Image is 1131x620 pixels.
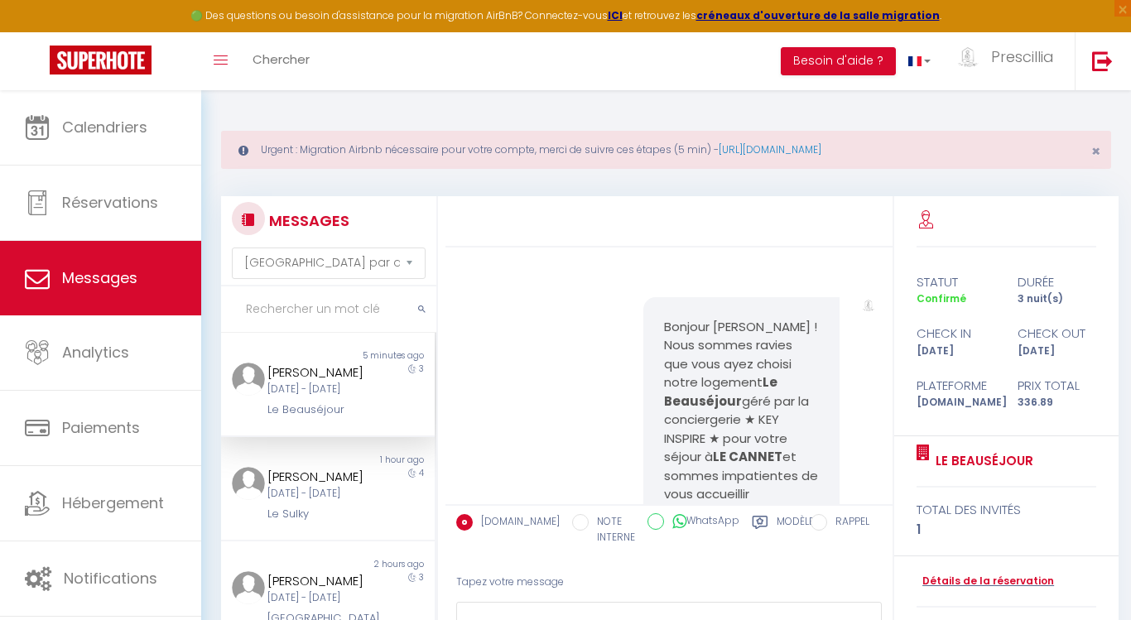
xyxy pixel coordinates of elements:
strong: Le Beauséjour [664,373,780,410]
button: Besoin d'aide ? [781,47,896,75]
div: Tapez votre message [456,562,882,603]
div: check in [906,324,1006,344]
label: RAPPEL [827,514,869,532]
div: Urgent : Migration Airbnb nécessaire pour votre compte, merci de suivre ces étapes (5 min) - [221,131,1111,169]
div: Prix total [1007,376,1107,396]
a: [URL][DOMAIN_NAME] [719,142,821,156]
img: ... [232,571,265,604]
span: Hébergement [62,493,164,513]
label: WhatsApp [664,513,739,531]
span: Réservations [62,192,158,213]
input: Rechercher un mot clé [221,286,436,333]
div: [DATE] - [DATE] [267,486,370,502]
div: [PERSON_NAME] [267,363,370,382]
div: statut [906,272,1006,292]
a: Détails de la réservation [917,574,1054,589]
div: [PERSON_NAME] [267,467,370,487]
span: Paiements [62,417,140,438]
div: 336.89 [1007,395,1107,411]
strong: LE CANNET [713,448,782,465]
img: Super Booking [50,46,152,74]
label: [DOMAIN_NAME] [473,514,560,532]
div: 1 [917,520,1096,540]
div: [DATE] - [DATE] [267,590,370,606]
img: ... [955,47,980,67]
div: Le Sulky [267,506,370,522]
span: Calendriers [62,117,147,137]
a: créneaux d'ouverture de la salle migration [696,8,940,22]
img: ... [861,300,876,311]
label: NOTE INTERNE [589,514,635,546]
h3: MESSAGES [265,202,349,239]
a: Le Beauséjour [930,451,1033,471]
img: ... [232,363,265,396]
div: [DATE] [1007,344,1107,359]
span: Notifications [64,568,157,589]
div: [DATE] - [DATE] [267,382,370,397]
span: 3 [419,571,424,584]
img: logout [1092,50,1113,71]
img: ... [232,467,265,500]
div: [PERSON_NAME] [267,571,370,591]
a: ICI [608,8,623,22]
button: Close [1091,144,1100,159]
label: Modèles [777,514,821,548]
div: [DOMAIN_NAME] [906,395,1006,411]
div: durée [1007,272,1107,292]
div: Le Beauséjour [267,401,370,418]
div: 1 hour ago [328,454,435,467]
div: check out [1007,324,1107,344]
div: 3 nuit(s) [1007,291,1107,307]
div: 5 minutes ago [328,349,435,363]
span: Messages [62,267,137,288]
a: ... Prescillia [943,32,1075,90]
span: Confirmé [917,291,966,305]
p: Bonjour [PERSON_NAME] ! [664,318,819,337]
div: 2 hours ago [328,558,435,571]
a: Chercher [240,32,322,90]
div: Plateforme [906,376,1006,396]
div: [DATE] [906,344,1006,359]
div: total des invités [917,500,1096,520]
span: Chercher [253,50,310,68]
span: 3 [419,363,424,375]
p: Nous sommes ravies que vous ayez choisi notre logement géré par la conciergerie ★ KEY INSPIRE ★ p... [664,336,819,522]
span: 4 [419,467,424,479]
span: Analytics [62,342,129,363]
span: × [1091,141,1100,161]
span: Prescillia [991,46,1054,67]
